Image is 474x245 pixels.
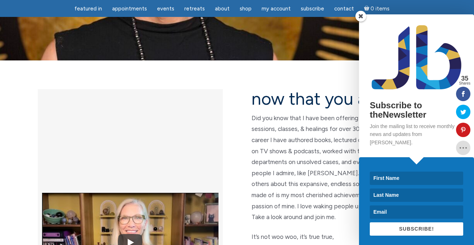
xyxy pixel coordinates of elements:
a: Appointments [108,2,151,16]
span: 35 [459,75,470,82]
a: Contact [330,2,358,16]
a: Shop [235,2,256,16]
input: Last Name [370,189,463,202]
a: My Account [257,2,295,16]
button: SUBSCRIBE! [370,222,463,236]
p: It’s not woo woo, it’s true true, [252,231,437,242]
span: About [215,5,230,12]
span: Subscribe [301,5,324,12]
a: Retreats [180,2,209,16]
span: SUBSCRIBE! [399,226,434,232]
input: First Name [370,172,463,185]
a: Cart0 items [360,1,394,16]
i: Cart [364,5,371,12]
input: Email [370,205,463,219]
a: Events [153,2,179,16]
span: 0 items [371,6,390,12]
a: About [211,2,234,16]
a: featured in [70,2,106,16]
span: featured in [74,5,102,12]
p: Did you know that I have been offering metaphysical & spiritual sessions, classes, & healings for... [252,113,437,223]
h2: Subscribe to theNewsletter [370,101,463,120]
span: Retreats [184,5,205,12]
span: My Account [262,5,291,12]
span: Shares [459,82,470,85]
span: Contact [334,5,354,12]
h2: now that you are here… [252,89,437,108]
a: Subscribe [296,2,328,16]
span: Appointments [112,5,147,12]
span: Shop [240,5,252,12]
span: Events [157,5,174,12]
p: Join the mailing list to receive monthly news and updates from [PERSON_NAME]. [370,122,463,146]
